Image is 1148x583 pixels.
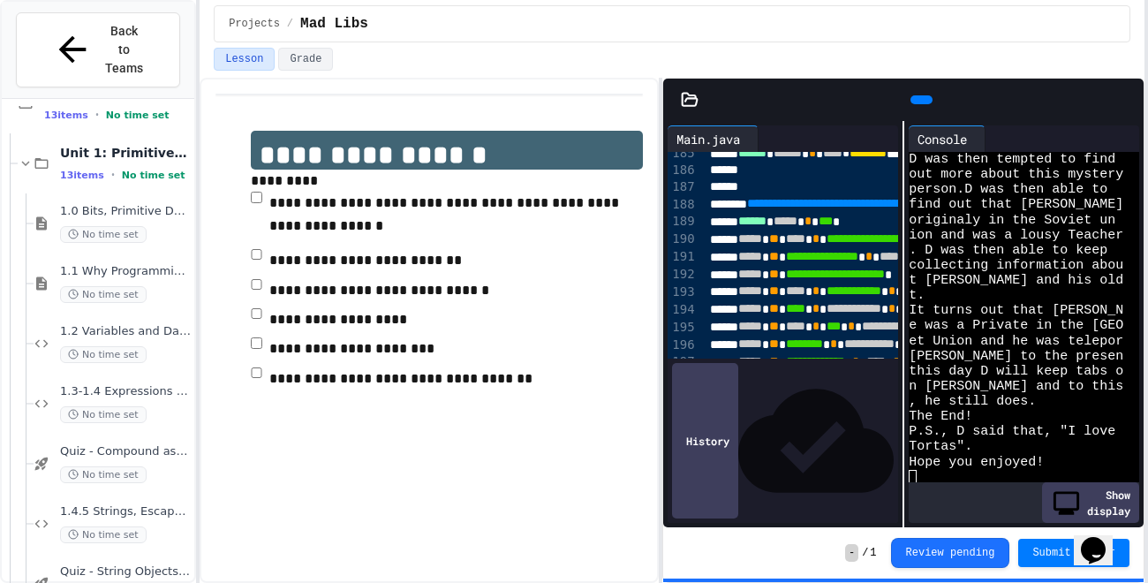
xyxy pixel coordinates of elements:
[909,409,972,424] span: The End!
[909,334,1123,349] span: et Union and he was telepor
[668,266,697,284] div: 192
[668,301,697,319] div: 194
[214,48,275,71] button: Lesson
[16,12,180,87] button: Back to Teams
[668,178,697,195] div: 187
[909,455,1044,470] span: Hope you enjoyed!
[909,288,925,303] span: t.
[668,145,697,163] div: 185
[1042,482,1139,523] div: Show display
[891,538,1010,568] button: Review pending
[1032,546,1115,560] span: Submit Answer
[668,248,697,266] div: 191
[909,152,1115,167] span: D was then tempted to find
[287,17,293,31] span: /
[862,546,868,560] span: /
[909,228,1123,243] span: ion and was a lousy Teacher
[668,353,697,371] div: 197
[668,337,697,354] div: 196
[300,13,368,34] span: Mad Libs
[668,319,697,337] div: 195
[909,424,1115,439] span: P.S., D said that, "I love
[870,546,876,560] span: 1
[845,544,858,562] span: -
[1074,512,1130,565] iframe: chat widget
[672,363,738,519] div: History
[103,22,145,78] span: Back to Teams
[909,182,1107,197] span: person.D was then able to
[668,284,697,301] div: 193
[909,364,1123,379] span: this day D will keep tabs o
[909,130,976,148] div: Console
[668,130,749,148] div: Main.java
[278,48,333,71] button: Grade
[668,125,759,152] div: Main.java
[909,258,1123,273] span: collecting information abou
[1018,539,1129,567] button: Submit Answer
[909,439,972,454] span: Tortas".
[909,213,1115,228] span: originaly in the Soviet un
[909,394,1036,409] span: , he still does.
[668,196,697,214] div: 188
[668,231,697,248] div: 190
[909,167,1123,182] span: out more about this mystery
[229,17,280,31] span: Projects
[909,243,1107,258] span: . D was then able to keep
[668,162,697,178] div: 186
[668,213,697,231] div: 189
[909,125,986,152] div: Console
